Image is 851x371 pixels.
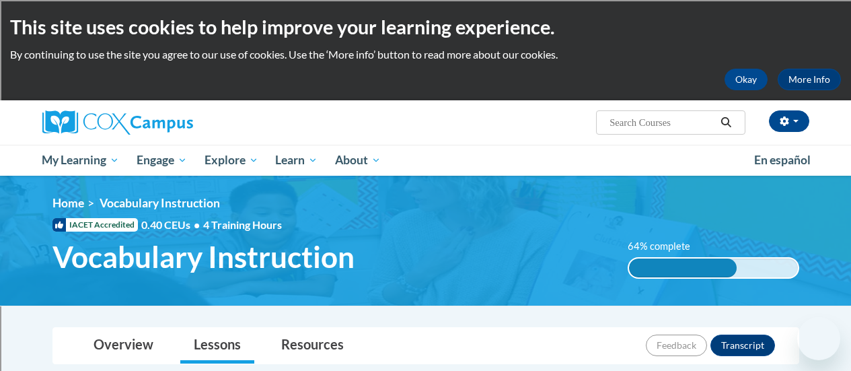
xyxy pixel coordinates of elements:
[335,152,381,168] span: About
[194,218,200,231] span: •
[52,239,355,275] span: Vocabulary Instruction
[128,145,196,176] a: Engage
[196,145,267,176] a: Explore
[769,110,809,132] button: Account Settings
[137,152,187,168] span: Engage
[608,114,716,131] input: Search Courses
[42,110,285,135] a: Cox Campus
[32,145,819,176] div: Main menu
[266,145,326,176] a: Learn
[52,196,84,210] a: Home
[203,218,282,231] span: 4 Training Hours
[42,152,119,168] span: My Learning
[34,145,128,176] a: My Learning
[275,152,318,168] span: Learn
[141,217,203,232] span: 0.40 CEUs
[797,317,840,360] iframe: Button to launch messaging window
[628,239,705,254] label: 64% complete
[205,152,258,168] span: Explore
[42,110,193,135] img: Cox Campus
[745,146,819,174] a: En español
[326,145,390,176] a: About
[754,153,811,167] span: En español
[629,259,737,277] div: 64% complete
[716,114,736,131] button: Search
[52,218,138,232] span: IACET Accredited
[100,196,220,210] span: Vocabulary Instruction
